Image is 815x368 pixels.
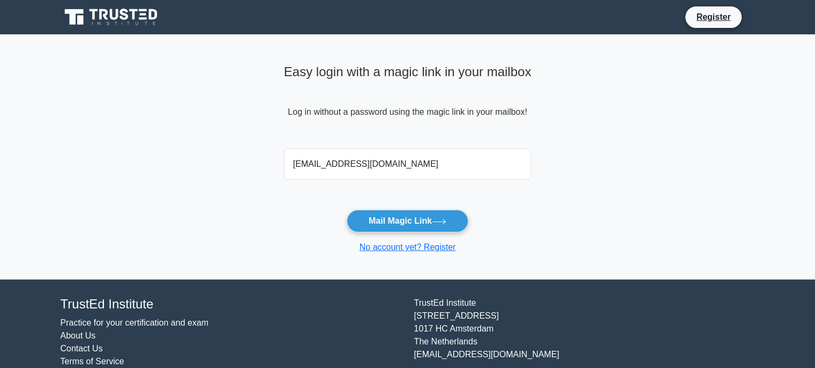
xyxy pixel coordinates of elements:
a: Practice for your certification and exam [61,318,209,327]
div: Log in without a password using the magic link in your mailbox! [284,60,532,144]
a: Terms of Service [61,357,124,366]
input: Email [284,149,532,180]
a: Contact Us [61,344,103,353]
h4: TrustEd Institute [61,297,401,312]
button: Mail Magic Link [347,210,468,232]
a: About Us [61,331,96,340]
a: No account yet? Register [360,242,456,252]
a: Register [690,10,737,24]
h4: Easy login with a magic link in your mailbox [284,64,532,80]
